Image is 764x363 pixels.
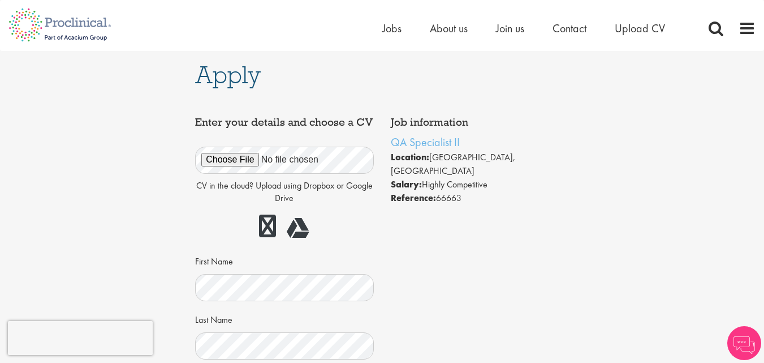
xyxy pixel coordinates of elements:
[553,21,586,36] a: Contact
[195,180,373,206] p: CV in the cloud? Upload using Dropbox or Google Drive
[391,151,569,178] li: [GEOGRAPHIC_DATA], [GEOGRAPHIC_DATA]
[391,135,460,150] a: QA Specialist II
[195,251,233,268] label: First Name
[382,21,402,36] a: Jobs
[391,151,429,163] strong: Location:
[391,191,569,205] li: 66663
[195,117,373,128] h4: Enter your details and choose a CV
[496,21,524,36] a: Join us
[615,21,665,36] a: Upload CV
[391,178,422,190] strong: Salary:
[195,59,261,90] span: Apply
[391,178,569,191] li: Highly Competitive
[391,117,569,128] h4: Job information
[391,192,436,204] strong: Reference:
[8,321,153,355] iframe: reCAPTCHA
[430,21,468,36] a: About us
[727,326,761,360] img: Chatbot
[195,310,232,327] label: Last Name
